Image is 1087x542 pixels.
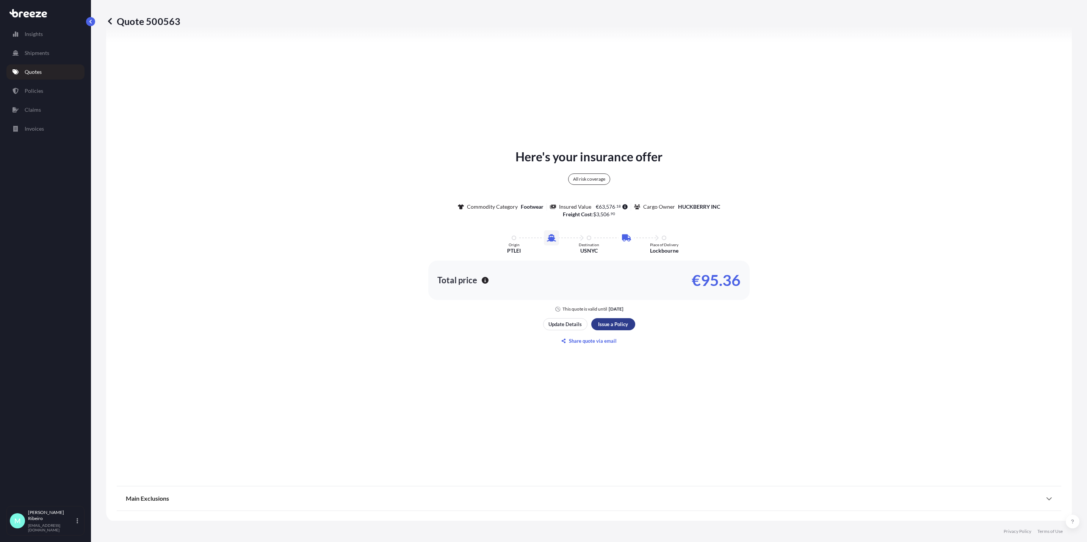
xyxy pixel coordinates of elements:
p: Claims [25,106,41,114]
p: Quotes [25,68,42,76]
p: Total price [437,276,477,284]
button: Share quote via email [543,335,635,347]
p: This quote is valid until [562,306,607,312]
p: Update Details [548,320,582,328]
a: Policies [6,83,85,98]
p: Policies [25,87,43,95]
p: Footwear [521,203,543,211]
p: HUCKBERRY INC [678,203,720,211]
p: [DATE] [609,306,623,312]
p: Insured Value [559,203,591,211]
p: Commodity Category [467,203,518,211]
span: 63 [599,204,605,209]
p: Shipments [25,49,49,57]
a: Quotes [6,64,85,80]
button: Update Details [543,318,587,330]
p: PTLEI [507,247,521,255]
a: Shipments [6,45,85,61]
p: Invoices [25,125,44,133]
span: , [605,204,606,209]
p: [EMAIL_ADDRESS][DOMAIN_NAME] [28,523,75,532]
span: € [596,204,599,209]
a: Claims [6,102,85,117]
div: All risk coverage [568,173,610,185]
a: Privacy Policy [1004,528,1031,534]
span: 576 [606,204,615,209]
p: [PERSON_NAME] Ribeiro [28,509,75,522]
a: Terms of Use [1037,528,1063,534]
p: Insights [25,30,43,38]
p: Cargo Owner [643,203,675,211]
p: USNYC [580,247,598,255]
span: Main Exclusions [126,495,169,502]
a: Invoices [6,121,85,136]
p: Destination [579,242,599,247]
span: 506 [600,212,609,217]
span: 90 [611,212,615,215]
p: Share quote via email [569,337,617,345]
span: $ [593,212,596,217]
p: Here's your insurance offer [515,148,663,166]
button: Issue a Policy [591,318,635,330]
b: Freight Cost [563,211,592,217]
p: Lockbourne [650,247,678,255]
div: Main Exclusions [126,489,1052,508]
span: , [599,212,600,217]
p: Issue a Policy [598,320,628,328]
span: M [14,517,21,525]
p: : [563,211,616,218]
p: Origin [509,242,520,247]
p: €95.36 [692,274,741,286]
span: . [616,205,616,208]
p: Quote 500563 [106,15,180,27]
span: 18 [616,205,621,208]
a: Insights [6,27,85,42]
span: 3 [596,212,599,217]
p: Place of Delivery [650,242,678,247]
